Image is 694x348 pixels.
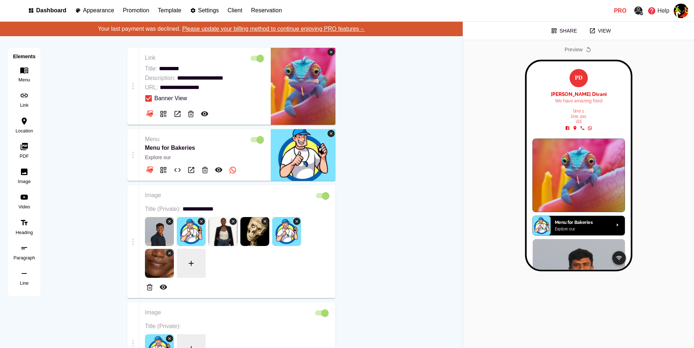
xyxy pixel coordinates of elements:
[158,7,181,14] p: Template
[145,322,181,331] p: Title (Private) :
[123,6,149,16] a: Promotion
[172,109,183,119] button: View
[228,165,238,175] button: Disable WhatsApp Ordering
[154,94,187,103] span: Banner View
[560,28,577,34] p: Share
[13,229,35,236] p: Heading
[182,26,365,32] a: Please update your billing method to continue enjoying PRO features →
[13,280,35,287] p: Line
[13,255,35,261] p: Paragraph
[145,135,265,144] p: Menu
[12,51,37,62] h6: Elements
[645,4,672,17] a: Help
[214,165,224,175] button: Make Private
[527,61,631,270] iframe: Mobile Preview
[614,7,626,15] p: Pro
[261,218,269,225] button: Remove Image
[198,218,205,225] button: Remove Image
[327,130,335,137] button: Remove Image
[7,198,109,279] div: menu image 1
[158,109,168,119] button: Share
[145,64,157,73] p: Title :
[123,7,149,14] p: Promotion
[230,218,237,225] button: Remove Image
[158,165,168,175] button: Share
[228,7,243,14] p: Client
[13,102,35,109] p: Link
[198,7,219,14] p: Settings
[145,144,265,152] p: Menu for Bakeries
[13,77,35,83] p: Menu
[546,25,582,36] button: Share
[145,154,265,161] p: Explore our
[186,165,196,175] button: View
[145,191,330,200] p: Image
[674,4,688,18] img: images%2FjoIKrkwfIoYDk2ARPtbW7CGPSlL2%2Fuser.png
[145,205,181,213] p: Title (Private) :
[190,6,219,16] a: Settings
[172,165,183,175] button: Embedded code
[293,218,300,225] button: Remove Image
[166,335,173,342] button: Remove Image
[145,308,330,317] p: Image
[13,204,35,210] p: Video
[95,211,110,226] button: wifi
[28,6,67,16] a: Dashboard
[145,83,158,92] p: URL :
[145,54,265,62] p: Link
[145,74,175,82] p: Description :
[13,153,35,160] p: PDF
[584,25,616,36] a: View
[36,7,67,14] p: Dashboard
[228,6,243,16] a: Client
[251,7,282,14] p: Reservation
[632,4,645,17] a: Export User
[145,283,154,292] button: Delete Image
[251,6,282,16] a: Reservation
[158,6,181,16] a: Template
[327,48,335,56] button: Remove Image
[200,165,210,175] button: Delete Menu
[158,282,168,292] button: Make Private
[13,128,35,134] p: Location
[75,6,114,16] a: Appearance
[83,7,114,14] p: Appearance
[598,28,611,34] p: View
[166,250,173,257] button: Remove Image
[166,218,173,225] button: Remove Image
[13,178,35,185] p: Image
[657,7,669,15] p: Help
[200,109,210,119] button: Make Private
